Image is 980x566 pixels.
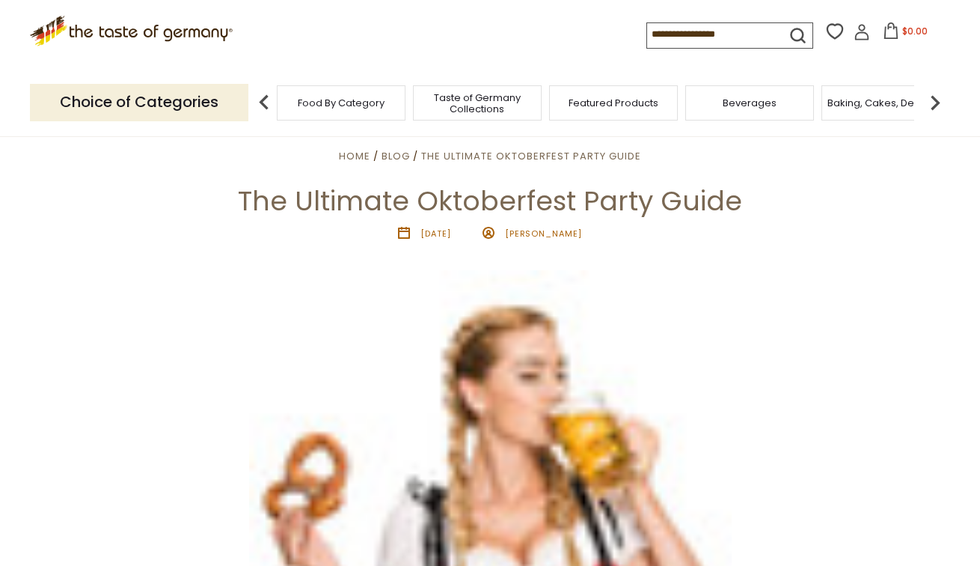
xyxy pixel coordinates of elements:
[249,88,279,118] img: previous arrow
[723,97,777,109] a: Beverages
[30,84,248,121] p: Choice of Categories
[46,184,934,218] h1: The Ultimate Oktoberfest Party Guide
[417,92,537,115] a: Taste of Germany Collections
[873,22,937,45] button: $0.00
[569,97,658,109] a: Featured Products
[505,228,583,240] span: [PERSON_NAME]
[339,149,370,163] a: Home
[382,149,410,163] a: Blog
[298,97,385,109] a: Food By Category
[902,25,928,37] span: $0.00
[827,97,943,109] a: Baking, Cakes, Desserts
[920,88,950,118] img: next arrow
[420,228,451,240] time: [DATE]
[421,149,641,163] a: The Ultimate Oktoberfest Party Guide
